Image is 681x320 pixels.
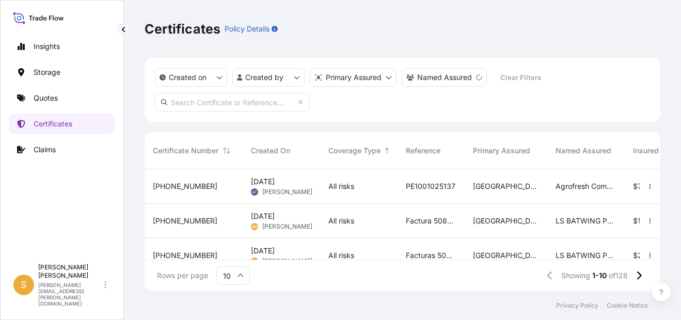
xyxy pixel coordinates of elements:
[169,72,207,83] p: Created on
[638,252,646,259] span: 25
[609,270,628,281] span: of 128
[251,211,275,221] span: [DATE]
[153,181,217,191] span: [PHONE_NUMBER]
[21,280,27,290] span: S
[406,216,456,226] span: Factura 5083783363.
[34,41,60,52] p: Insights
[417,72,472,83] p: Named Assured
[262,257,312,265] span: [PERSON_NAME]
[473,216,539,226] span: [GEOGRAPHIC_DATA]
[592,270,607,281] span: 1-10
[232,68,305,87] button: createdBy Filter options
[153,250,217,261] span: [PHONE_NUMBER]
[633,217,638,225] span: $
[406,181,455,191] span: PE1001025137
[328,181,354,191] span: All risks
[34,119,72,129] p: Certificates
[9,139,115,160] a: Claims
[153,146,218,156] span: Certificate Number
[607,301,648,310] a: Cookie Notice
[9,114,115,134] a: Certificates
[9,36,115,57] a: Insights
[633,252,638,259] span: $
[9,62,115,83] a: Storage
[220,145,233,157] button: Sort
[246,72,284,83] p: Created by
[153,216,217,226] span: [PHONE_NUMBER]
[34,93,58,103] p: Quotes
[638,217,641,225] span: 1
[251,221,258,232] span: SM
[9,88,115,108] a: Quotes
[251,246,275,256] span: [DATE]
[328,250,354,261] span: All risks
[561,270,590,281] span: Showing
[262,188,312,196] span: [PERSON_NAME]
[145,21,220,37] p: Certificates
[638,183,642,190] span: 7
[406,250,456,261] span: Facturas 5083783365, 5083783368, 5083783386 y demás.
[157,270,208,281] span: Rows per page
[501,72,542,83] p: Clear Filters
[225,24,270,34] p: Policy Details
[328,216,354,226] span: All risks
[402,68,487,87] button: cargoOwner Filter options
[556,216,616,226] span: LS BATWING PERU SRL
[406,146,440,156] span: Reference
[251,177,275,187] span: [DATE]
[556,301,598,310] a: Privacy Policy
[328,146,381,156] span: Coverage Type
[473,146,530,156] span: Primary Assured
[556,250,616,261] span: LS BATWING PERU SRL
[633,146,680,156] span: Insured Value
[492,69,550,86] button: Clear Filters
[383,145,395,157] button: Sort
[34,145,56,155] p: Claims
[251,146,290,156] span: Created On
[155,68,227,87] button: createdOn Filter options
[633,183,638,190] span: $
[262,222,312,231] span: [PERSON_NAME]
[34,67,60,77] p: Storage
[38,263,102,280] p: [PERSON_NAME] [PERSON_NAME]
[38,282,102,307] p: [PERSON_NAME][EMAIL_ADDRESS][PERSON_NAME][DOMAIN_NAME]
[473,181,539,191] span: [GEOGRAPHIC_DATA]
[310,68,397,87] button: distributor Filter options
[556,181,616,191] span: Agrofresh Comercial Peru S.A.C.
[252,187,257,197] span: AT
[556,146,611,156] span: Named Assured
[473,250,539,261] span: [GEOGRAPHIC_DATA]
[326,72,382,83] p: Primary Assured
[155,93,310,111] input: Search Certificate or Reference...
